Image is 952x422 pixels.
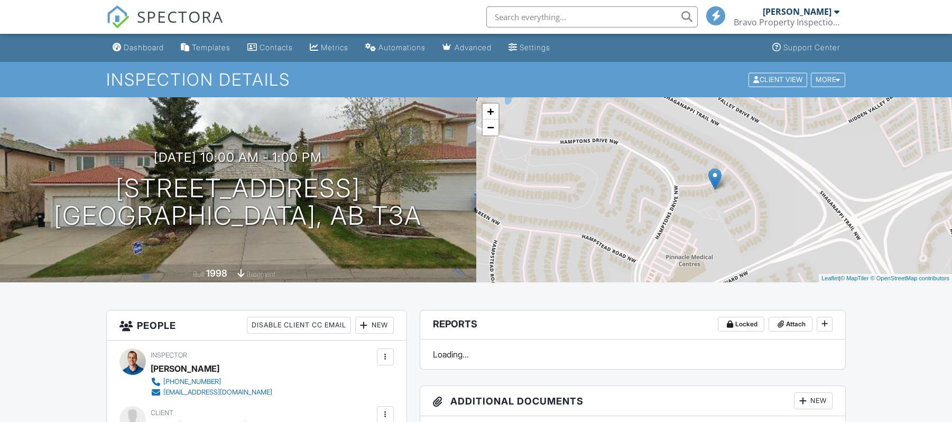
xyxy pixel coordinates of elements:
[243,38,297,58] a: Contacts
[192,43,230,52] div: Templates
[763,6,831,17] div: [PERSON_NAME]
[378,43,426,52] div: Automations
[734,17,839,27] div: Bravo Property Inspections
[151,361,219,377] div: [PERSON_NAME]
[247,317,351,334] div: Disable Client CC Email
[108,38,168,58] a: Dashboard
[163,378,221,386] div: [PHONE_NUMBER]
[794,392,833,409] div: New
[748,72,807,87] div: Client View
[483,120,498,135] a: Zoom out
[783,43,840,52] div: Support Center
[747,75,810,83] a: Client View
[420,386,846,416] h3: Additional Documents
[486,6,698,27] input: Search everything...
[321,43,348,52] div: Metrics
[438,38,496,58] a: Advanced
[520,43,550,52] div: Settings
[821,275,839,281] a: Leaflet
[306,38,353,58] a: Metrics
[154,150,322,164] h3: [DATE] 10:00 am - 1:00 pm
[361,38,430,58] a: Automations (Basic)
[124,43,164,52] div: Dashboard
[137,5,224,27] span: SPECTORA
[151,377,272,387] a: [PHONE_NUMBER]
[871,275,949,281] a: © OpenStreetMap contributors
[206,268,227,279] div: 1998
[193,270,205,278] span: Built
[819,274,952,283] div: |
[106,70,846,89] h1: Inspection Details
[455,43,492,52] div: Advanced
[54,175,422,231] h1: [STREET_ADDRESS] [GEOGRAPHIC_DATA], AB T3A
[811,72,845,87] div: More
[246,270,275,278] span: basement
[768,38,844,58] a: Support Center
[107,310,406,341] h3: People
[483,104,498,120] a: Zoom in
[504,38,554,58] a: Settings
[260,43,293,52] div: Contacts
[177,38,235,58] a: Templates
[355,317,394,334] div: New
[840,275,869,281] a: © MapTiler
[106,14,224,36] a: SPECTORA
[163,388,272,397] div: [EMAIL_ADDRESS][DOMAIN_NAME]
[151,409,173,417] span: Client
[151,351,187,359] span: Inspector
[151,387,272,398] a: [EMAIL_ADDRESS][DOMAIN_NAME]
[106,5,130,29] img: The Best Home Inspection Software - Spectora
